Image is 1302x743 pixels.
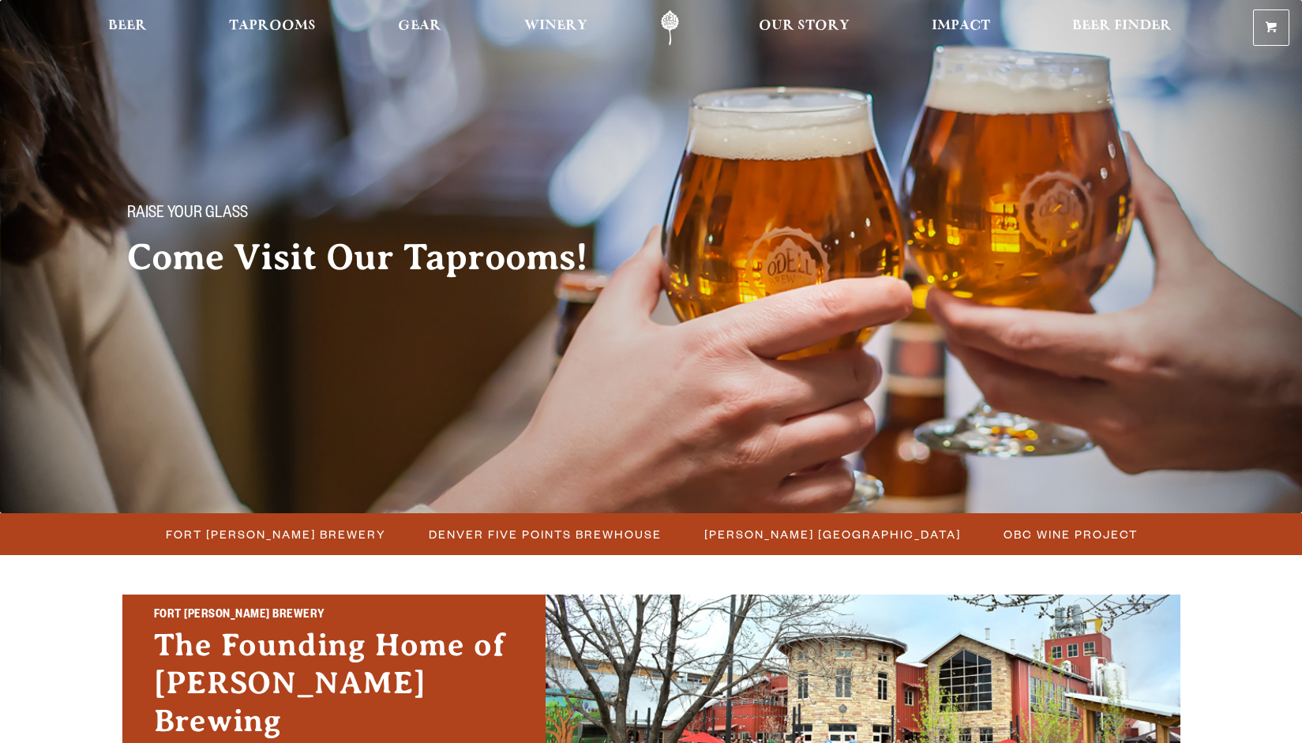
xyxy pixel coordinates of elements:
span: Our Story [759,20,850,32]
span: Taprooms [229,20,316,32]
a: Denver Five Points Brewhouse [419,523,670,546]
a: Our Story [749,10,860,46]
span: Winery [524,20,587,32]
span: OBC Wine Project [1004,523,1138,546]
a: Impact [921,10,1000,46]
span: Impact [932,20,990,32]
h2: Come Visit Our Taprooms! [127,238,620,277]
a: OBC Wine Project [994,523,1146,546]
a: [PERSON_NAME] [GEOGRAPHIC_DATA] [695,523,969,546]
span: Beer Finder [1072,20,1172,32]
a: Winery [514,10,598,46]
a: Beer Finder [1062,10,1182,46]
a: Beer [98,10,157,46]
span: [PERSON_NAME] [GEOGRAPHIC_DATA] [704,523,961,546]
span: Beer [108,20,147,32]
a: Odell Home [640,10,700,46]
span: Denver Five Points Brewhouse [429,523,662,546]
h2: Fort [PERSON_NAME] Brewery [154,606,514,626]
span: Gear [398,20,441,32]
a: Gear [388,10,452,46]
a: Taprooms [219,10,326,46]
span: Raise your glass [127,205,248,225]
a: Fort [PERSON_NAME] Brewery [156,523,394,546]
span: Fort [PERSON_NAME] Brewery [166,523,386,546]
